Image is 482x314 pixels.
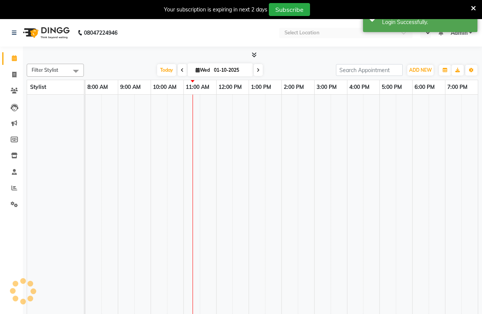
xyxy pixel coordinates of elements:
[347,82,371,93] a: 4:00 PM
[19,22,72,43] img: logo
[184,82,211,93] a: 11:00 AM
[382,18,472,26] div: Login Successfully.
[194,67,212,73] span: Wed
[407,65,434,76] button: ADD NEW
[284,29,320,37] div: Select Location
[336,64,403,76] input: Search Appointment
[413,82,437,93] a: 6:00 PM
[249,82,273,93] a: 1:00 PM
[445,82,469,93] a: 7:00 PM
[269,3,310,16] button: Subscribe
[451,29,468,37] span: Admin
[409,67,432,73] span: ADD NEW
[164,6,267,14] div: Your subscription is expiring in next 2 days
[85,82,110,93] a: 8:00 AM
[118,82,143,93] a: 9:00 AM
[282,82,306,93] a: 2:00 PM
[380,82,404,93] a: 5:00 PM
[32,67,58,73] span: Filter Stylist
[30,84,46,90] span: Stylist
[212,64,250,76] input: 2025-10-01
[151,82,178,93] a: 10:00 AM
[157,64,176,76] span: Today
[84,22,117,43] b: 08047224946
[217,82,244,93] a: 12:00 PM
[315,82,339,93] a: 3:00 PM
